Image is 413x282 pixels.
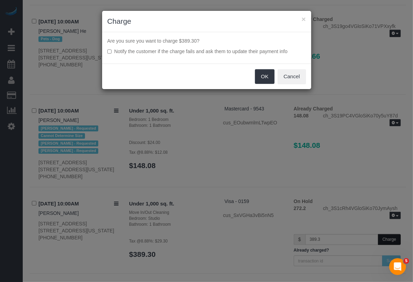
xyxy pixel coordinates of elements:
input: Notify the customer if the charge fails and ask them to update their payment info [107,49,112,54]
div: Are you sure you want to charge $389.30? [102,32,311,64]
span: 5 [404,258,409,264]
button: OK [255,69,275,84]
h3: Charge [107,16,306,27]
button: × [301,15,306,23]
button: Cancel [278,69,306,84]
iframe: Intercom live chat [389,258,406,275]
label: Notify the customer if the charge fails and ask them to update their payment info [107,48,306,55]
